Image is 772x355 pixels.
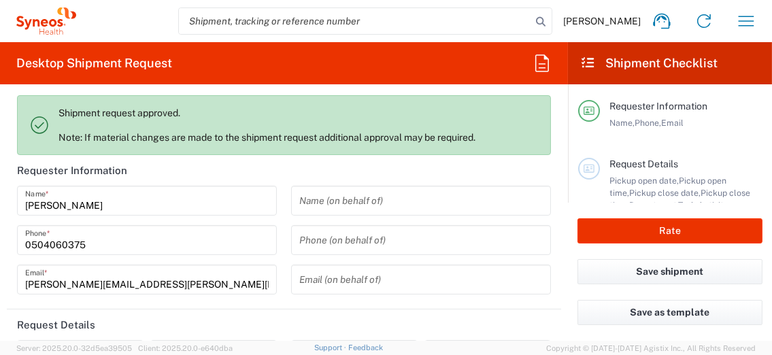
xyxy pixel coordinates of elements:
[580,55,718,71] h2: Shipment Checklist
[577,218,762,243] button: Rate
[138,344,233,352] span: Client: 2025.20.0-e640dba
[609,118,635,128] span: Name,
[17,164,127,177] h2: Requester Information
[629,188,701,198] span: Pickup close date,
[635,118,661,128] span: Phone,
[577,259,762,284] button: Save shipment
[563,15,641,27] span: [PERSON_NAME]
[577,300,762,325] button: Save as template
[609,158,678,169] span: Request Details
[16,55,172,71] h2: Desktop Shipment Request
[609,175,679,186] span: Pickup open date,
[16,344,132,352] span: Server: 2025.20.0-32d5ea39505
[629,200,678,210] span: Department,
[678,200,698,210] span: Task,
[609,101,707,112] span: Requester Information
[661,118,684,128] span: Email
[58,107,539,143] div: Shipment request approved. Note: If material changes are made to the shipment request additional ...
[179,8,531,34] input: Shipment, tracking or reference number
[314,343,348,352] a: Support
[546,342,756,354] span: Copyright © [DATE]-[DATE] Agistix Inc., All Rights Reserved
[348,343,383,352] a: Feedback
[17,318,95,332] h2: Request Details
